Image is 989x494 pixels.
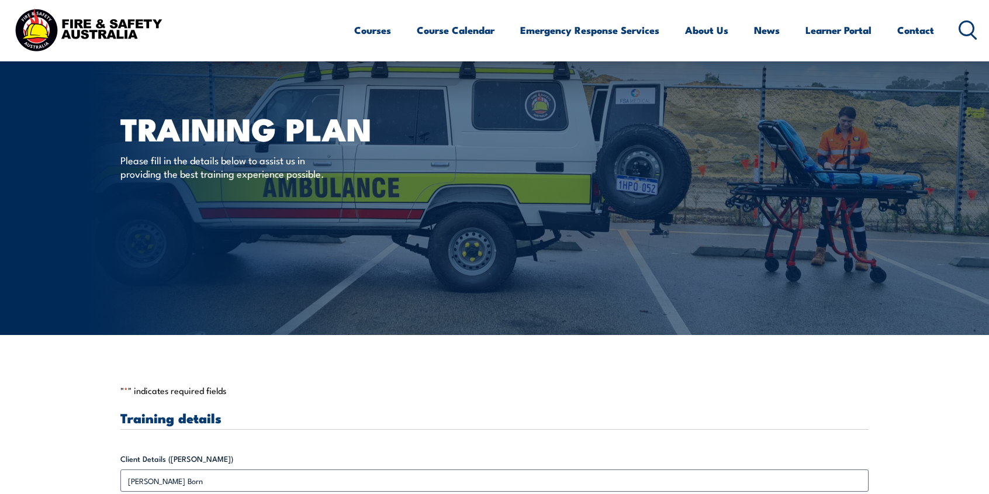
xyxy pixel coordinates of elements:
[120,153,334,181] p: Please fill in the details below to assist us in providing the best training experience possible.
[354,15,391,46] a: Courses
[805,15,872,46] a: Learner Portal
[120,453,869,465] label: Client Details ([PERSON_NAME])
[897,15,934,46] a: Contact
[120,385,869,396] p: " " indicates required fields
[120,411,869,424] h3: Training details
[754,15,780,46] a: News
[417,15,494,46] a: Course Calendar
[685,15,728,46] a: About Us
[520,15,659,46] a: Emergency Response Services
[120,115,409,142] h1: Training plan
